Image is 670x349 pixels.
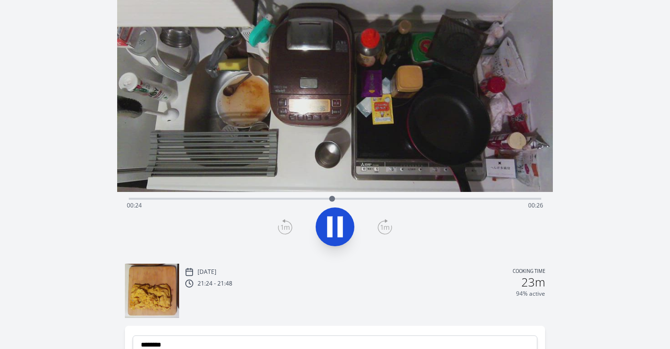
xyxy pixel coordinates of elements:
p: 94% active [516,290,545,298]
p: 21:24 - 21:48 [198,280,232,287]
h2: 23m [521,276,545,288]
img: 250924122531_thumb.jpeg [125,264,179,318]
p: [DATE] [198,268,216,276]
p: Cooking time [513,268,545,276]
span: 00:24 [127,201,142,209]
span: 00:26 [528,201,543,209]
